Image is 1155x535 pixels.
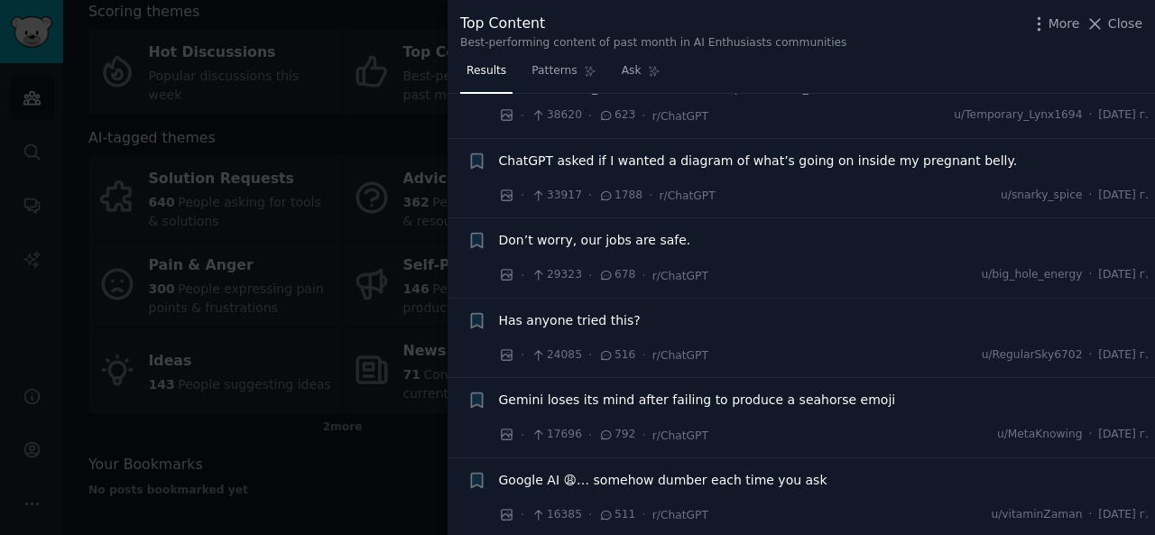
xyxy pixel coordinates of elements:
[499,152,1018,171] a: ChatGPT asked if I wanted a diagram of what’s going on inside my pregnant belly.
[622,63,642,79] span: Ask
[1098,507,1149,523] span: [DATE] г.
[1088,107,1092,124] span: ·
[531,63,577,79] span: Patterns
[652,509,708,521] span: r/ChatGPT
[1098,347,1149,364] span: [DATE] г.
[598,188,642,204] span: 1788
[1108,14,1142,33] span: Close
[1088,267,1092,283] span: ·
[460,35,847,51] div: Best-performing content of past month in AI Enthusiasts communities
[467,63,506,79] span: Results
[598,347,635,364] span: 516
[649,186,652,205] span: ·
[642,346,645,364] span: ·
[642,106,645,125] span: ·
[660,189,716,202] span: r/ChatGPT
[652,429,708,442] span: r/ChatGPT
[1098,188,1149,204] span: [DATE] г.
[982,347,1083,364] span: u/RegularSky6702
[588,266,592,285] span: ·
[1001,188,1082,204] span: u/snarky_spice
[525,57,602,94] a: Patterns
[1030,14,1080,33] button: More
[1098,427,1149,443] span: [DATE] г.
[521,266,524,285] span: ·
[588,426,592,445] span: ·
[652,349,708,362] span: r/ChatGPT
[588,186,592,205] span: ·
[499,311,641,330] a: Has anyone tried this?
[531,267,581,283] span: 29323
[521,106,524,125] span: ·
[531,107,581,124] span: 38620
[598,507,635,523] span: 511
[588,505,592,524] span: ·
[460,57,513,94] a: Results
[642,266,645,285] span: ·
[997,427,1083,443] span: u/MetaKnowing
[598,267,635,283] span: 678
[642,426,645,445] span: ·
[521,426,524,445] span: ·
[1088,507,1092,523] span: ·
[499,231,691,250] a: Don’t worry, our jobs are safe.
[598,427,635,443] span: 792
[954,107,1082,124] span: u/Temporary_Lynx1694
[1086,14,1142,33] button: Close
[521,346,524,364] span: ·
[531,347,581,364] span: 24085
[499,471,827,490] a: Google AI 😩… somehow dumber each time you ask
[499,391,896,410] a: Gemini loses its mind after failing to produce a seahorse emoji
[531,507,581,523] span: 16385
[598,107,635,124] span: 623
[991,507,1082,523] span: u/vitaminZaman
[615,57,667,94] a: Ask
[1098,267,1149,283] span: [DATE] г.
[521,186,524,205] span: ·
[652,110,708,123] span: r/ChatGPT
[1049,14,1080,33] span: More
[1088,188,1092,204] span: ·
[588,106,592,125] span: ·
[588,346,592,364] span: ·
[531,188,581,204] span: 33917
[460,13,847,35] div: Top Content
[652,270,708,282] span: r/ChatGPT
[1088,427,1092,443] span: ·
[521,505,524,524] span: ·
[981,267,1082,283] span: u/big_hole_energy
[1098,107,1149,124] span: [DATE] г.
[1088,347,1092,364] span: ·
[531,427,581,443] span: 17696
[642,505,645,524] span: ·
